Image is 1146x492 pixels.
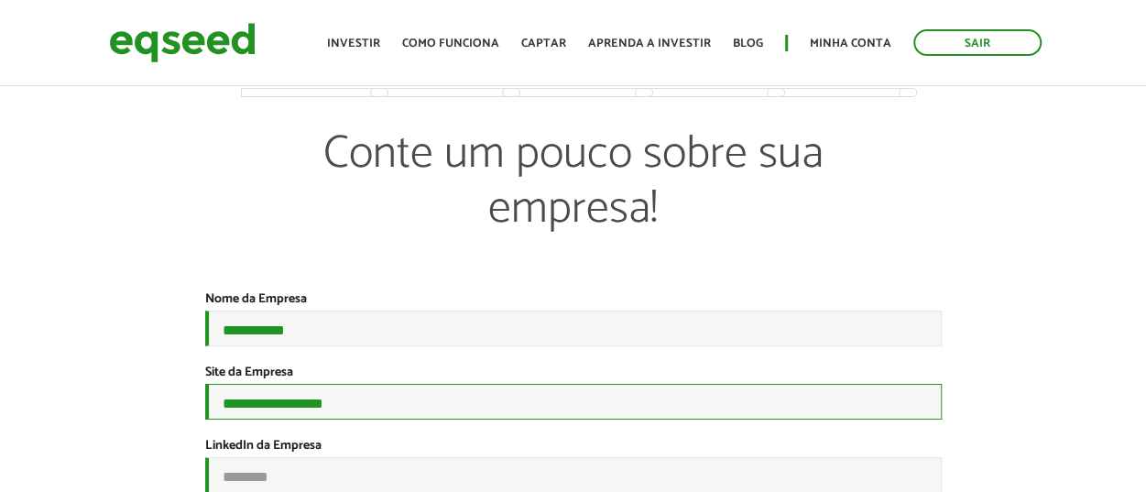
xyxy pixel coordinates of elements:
label: Nome da Empresa [205,293,307,306]
img: EqSeed [109,18,256,67]
a: Como funciona [402,38,499,49]
a: Aprenda a investir [588,38,711,49]
a: Minha conta [810,38,891,49]
a: Investir [327,38,380,49]
p: Conte um pouco sobre sua empresa! [242,126,905,291]
a: Captar [521,38,566,49]
label: LinkedIn da Empresa [205,440,322,453]
label: Site da Empresa [205,366,293,379]
a: Blog [733,38,763,49]
a: Sair [913,29,1042,56]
